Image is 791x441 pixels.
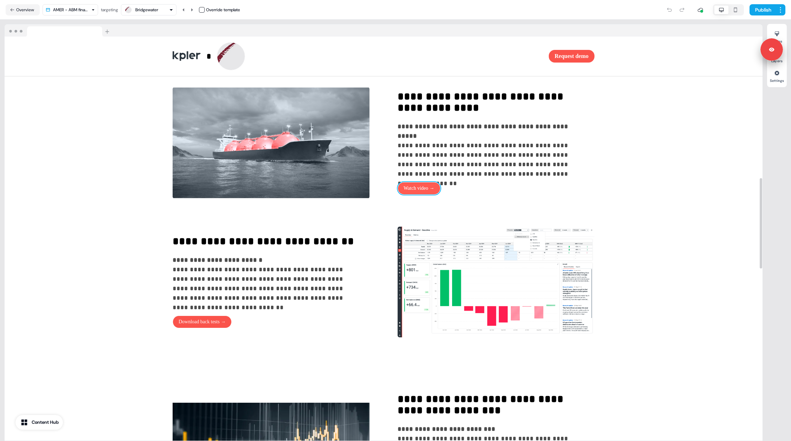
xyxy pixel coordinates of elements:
[152,37,616,76] div: *Request demo
[206,6,240,13] div: Override template
[173,87,369,199] img: Image
[767,28,787,44] button: Styles
[135,6,158,13] div: Bridgewater
[6,4,40,15] button: Overview
[173,316,232,328] button: Download back tests →
[750,4,776,15] button: Publish
[5,24,112,37] img: Browser topbar
[53,6,89,13] div: AMER - ABM financials
[32,419,59,426] div: Content Hub
[101,6,118,13] div: targeting
[398,227,594,337] img: Image
[121,4,176,15] button: Bridgewater
[15,415,63,430] button: Content Hub
[767,67,787,83] button: Settings
[386,50,594,63] div: Request demo
[398,182,440,195] button: Watch video →
[549,50,594,63] button: Request demo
